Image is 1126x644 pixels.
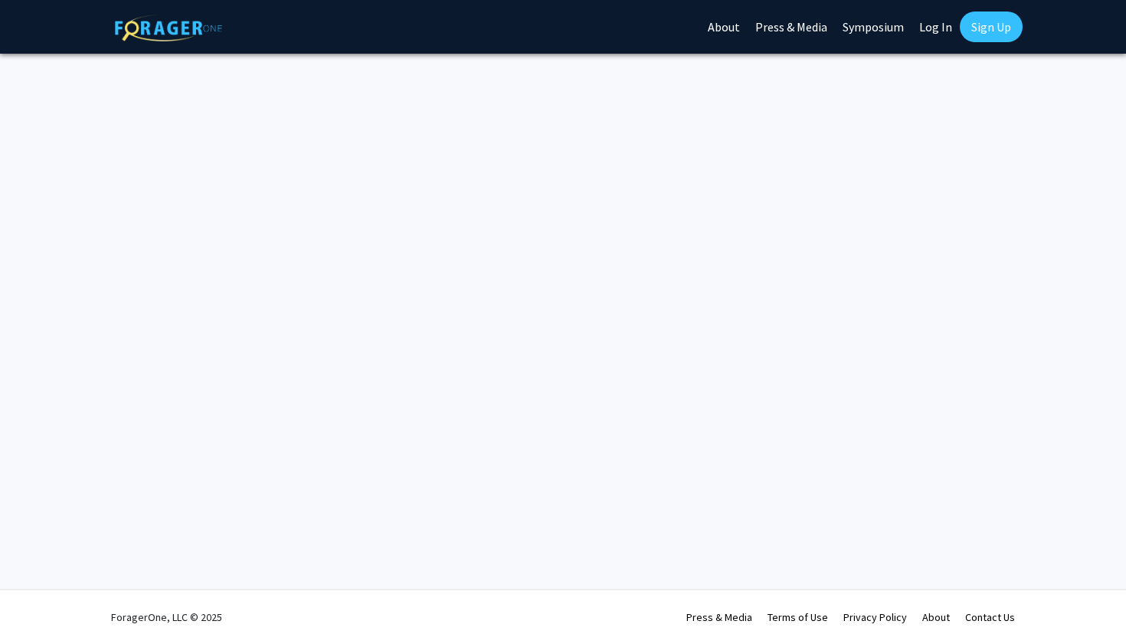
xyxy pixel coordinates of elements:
img: ForagerOne Logo [115,15,222,41]
a: Privacy Policy [843,610,907,624]
a: Sign Up [960,11,1023,42]
a: About [922,610,950,624]
a: Terms of Use [768,610,828,624]
div: ForagerOne, LLC © 2025 [111,590,222,644]
a: Press & Media [686,610,752,624]
a: Contact Us [965,610,1015,624]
